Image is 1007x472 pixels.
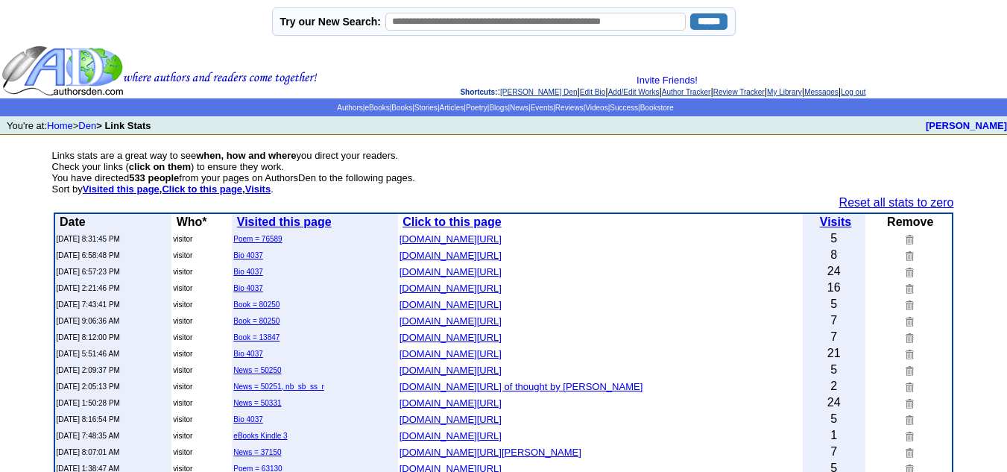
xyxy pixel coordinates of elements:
b: Date [60,215,86,228]
a: Messages [804,88,839,96]
font: [DATE] 8:31:45 PM [57,235,120,243]
font: visitor [173,350,192,358]
a: Log out [841,88,865,96]
a: News = 50251, nb_sb_ss_r [233,383,323,391]
font: [DATE] 8:16:54 PM [57,415,120,424]
font: [DOMAIN_NAME][URL] [400,299,502,310]
a: Bio 4037 [233,284,262,292]
a: [DOMAIN_NAME][URL] [400,281,502,294]
font: [DATE] 2:09:37 PM [57,366,120,374]
font: visitor [173,300,192,309]
span: Shortcuts: [460,88,497,96]
font: visitor [173,268,192,276]
font: visitor [173,366,192,374]
font: [DOMAIN_NAME][URL] [400,397,502,409]
a: Videos [585,104,607,112]
a: [DOMAIN_NAME][URL] [400,314,502,327]
label: Try our New Search: [280,16,381,28]
a: Poetry [466,104,487,112]
a: Bookstore [640,104,674,112]
img: Remove this link [903,315,914,327]
a: [DOMAIN_NAME][URL][PERSON_NAME] [400,445,581,458]
td: 7 [803,329,865,345]
td: 2 [803,378,865,394]
font: [DOMAIN_NAME][URL] [400,365,502,376]
font: visitor [173,317,192,325]
td: 8 [803,247,865,263]
font: [DATE] 1:50:28 PM [57,399,120,407]
td: 24 [803,263,865,280]
a: [DOMAIN_NAME][URL] [400,412,502,425]
img: Remove this link [903,250,914,261]
img: Remove this link [903,348,914,359]
img: Remove this link [903,365,914,376]
b: Remove [887,215,933,228]
img: Remove this link [903,447,914,458]
a: Bio 4037 [233,251,262,259]
a: Book = 80250 [233,317,280,325]
img: Remove this link [903,233,914,245]
a: Add/Edit Works [608,88,660,96]
a: Reset all stats to zero [839,196,954,209]
font: [DATE] 8:12:00 PM [57,333,120,342]
td: 5 [803,296,865,312]
a: Edit Bio [580,88,605,96]
a: Authors [337,104,362,112]
a: [DOMAIN_NAME][URL] [400,298,502,310]
b: Visited this page [237,215,332,228]
font: visitor [173,432,192,440]
a: Invite Friends! [637,75,698,86]
b: > Link Stats [96,120,151,131]
font: [DATE] 7:43:41 PM [57,300,120,309]
a: Blogs [489,104,508,112]
font: [DOMAIN_NAME][URL] [400,266,502,277]
td: 21 [803,345,865,362]
td: 24 [803,394,865,411]
font: visitor [173,383,192,391]
a: Bio 4037 [233,350,262,358]
img: Remove this link [903,332,914,343]
font: [DOMAIN_NAME][URL] [400,332,502,343]
td: 5 [803,411,865,427]
a: Click to this page [403,215,501,228]
a: News = 50250 [233,366,281,374]
a: My Library [767,88,802,96]
font: [DATE] 2:21:46 PM [57,284,120,292]
img: Remove this link [903,266,914,277]
font: [DATE] 9:06:36 AM [57,317,120,325]
td: 7 [803,312,865,329]
a: Author Tracker [662,88,711,96]
a: Home [47,120,73,131]
b: , [83,183,162,195]
font: [DOMAIN_NAME][URL] [400,414,502,425]
font: visitor [173,284,192,292]
b: 533 people [129,172,179,183]
a: [PERSON_NAME] Den [500,88,577,96]
b: Visits [820,215,851,228]
a: Review Tracker [713,88,765,96]
a: Stories [414,104,438,112]
font: [DATE] 8:07:01 AM [57,448,120,456]
font: visitor [173,333,192,342]
img: Remove this link [903,397,914,409]
a: [DOMAIN_NAME][URL] [400,232,502,245]
font: [DATE] 2:05:13 PM [57,383,120,391]
img: Remove this link [903,299,914,310]
b: when, how and where [196,150,296,161]
a: eBooks [364,104,389,112]
font: visitor [173,415,192,424]
b: , [162,183,244,195]
font: [DATE] 7:48:35 AM [57,432,120,440]
a: Books [391,104,412,112]
a: eBooks Kindle 3 [233,432,287,440]
font: [DOMAIN_NAME][URL] [400,283,502,294]
font: [DATE] 5:51:46 AM [57,350,120,358]
a: Poem = 76589 [233,235,282,243]
font: [DATE] 6:57:23 PM [57,268,120,276]
font: [DOMAIN_NAME][URL] [400,315,502,327]
font: [DOMAIN_NAME][URL] [400,430,502,441]
a: News = 37150 [233,448,281,456]
a: Book = 13847 [233,333,280,342]
a: Den [78,120,96,131]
